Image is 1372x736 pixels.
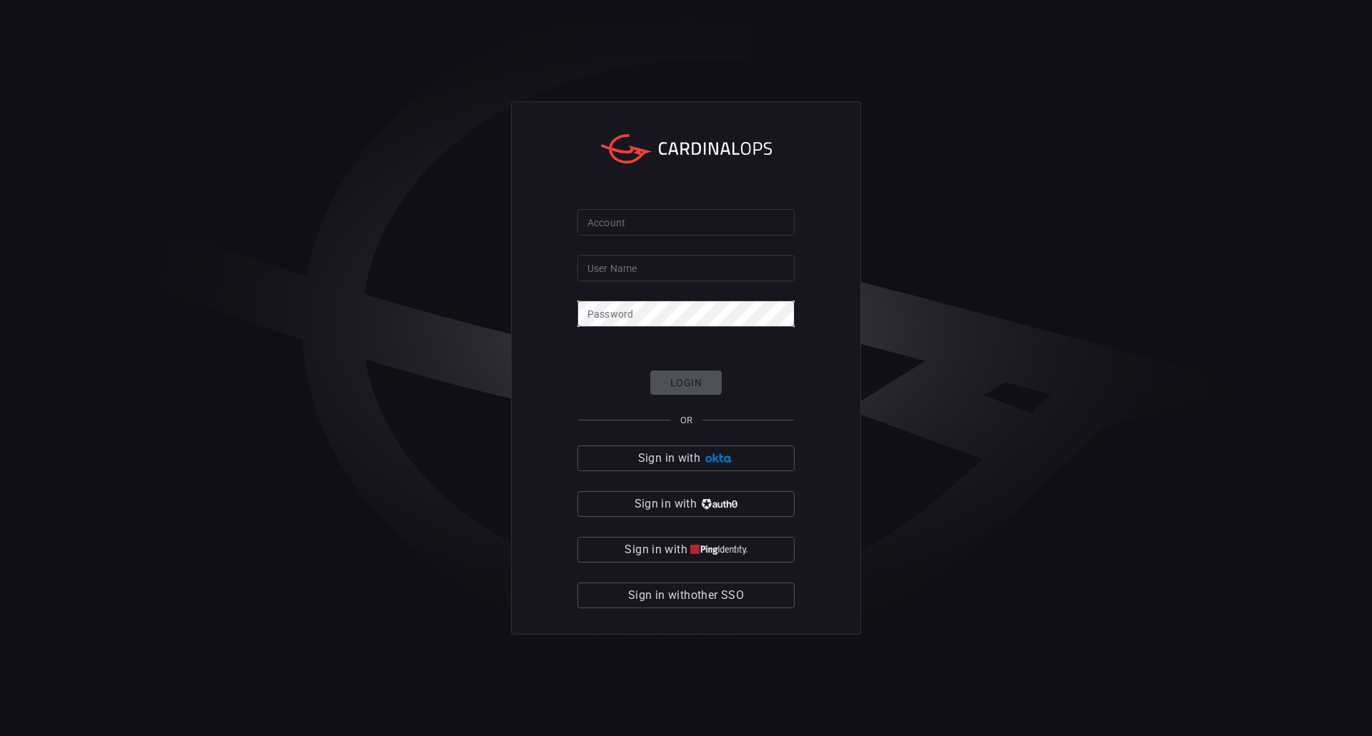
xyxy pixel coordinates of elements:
button: Sign in withother SSO [577,583,795,608]
button: Sign in with [577,445,795,471]
button: Sign in with [577,491,795,517]
img: Ad5vKXme8s1CQAAAABJRU5ErkJggg== [703,453,734,464]
input: Type your account [577,209,795,236]
span: Sign in with other SSO [628,585,744,605]
button: Sign in with [577,537,795,563]
span: Sign in with [638,448,700,468]
span: Sign in with [635,494,697,514]
img: vP8Hhh4KuCH8AavWKdZY7RZgAAAAASUVORK5CYII= [700,499,737,510]
span: Sign in with [625,540,687,560]
input: Type your user name [577,255,795,281]
img: quu4iresuhQAAAABJRU5ErkJggg== [690,545,747,555]
span: OR [680,415,692,425]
